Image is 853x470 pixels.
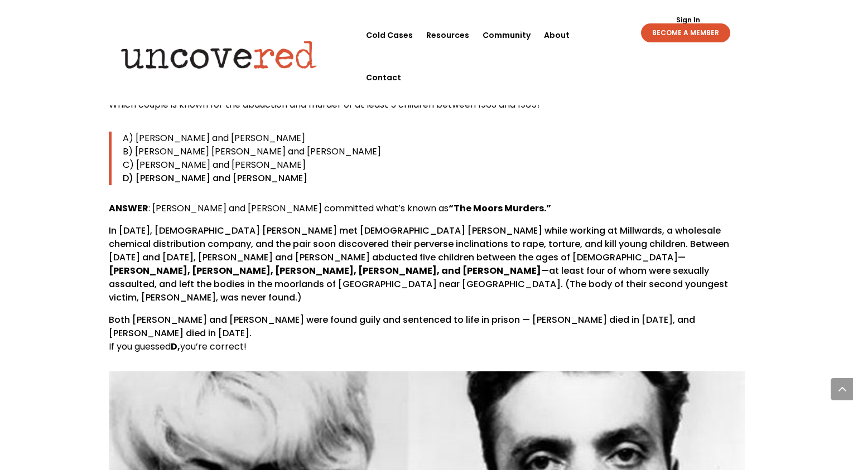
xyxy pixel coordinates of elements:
[641,23,730,42] a: BECOME A MEMBER
[123,145,381,158] span: B) [PERSON_NAME] [PERSON_NAME] and [PERSON_NAME]
[366,14,413,56] a: Cold Cases
[112,33,326,76] img: Uncovered logo
[109,202,449,215] span: : [PERSON_NAME] and [PERSON_NAME] committed what’s known as
[544,14,570,56] a: About
[670,17,706,23] a: Sign In
[171,340,180,353] strong: D,
[109,313,745,353] p: Both [PERSON_NAME] and [PERSON_NAME] were found guily and sentenced to life in prison — [PERSON_N...
[109,264,541,277] strong: [PERSON_NAME], [PERSON_NAME], [PERSON_NAME], [PERSON_NAME], and [PERSON_NAME]
[483,14,531,56] a: Community
[123,158,306,171] span: C) [PERSON_NAME] and [PERSON_NAME]
[109,202,148,215] strong: ANSWER
[109,340,247,353] span: If you guessed you’re correct!
[109,224,745,313] p: In [DATE], [DEMOGRAPHIC_DATA] [PERSON_NAME] met [DEMOGRAPHIC_DATA] [PERSON_NAME] while working at...
[426,14,469,56] a: Resources
[123,132,305,144] span: A) [PERSON_NAME] and [PERSON_NAME]
[123,172,745,185] p: D) [PERSON_NAME] and [PERSON_NAME]
[366,56,401,99] a: Contact
[449,202,551,215] strong: “The Moors Murders.”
